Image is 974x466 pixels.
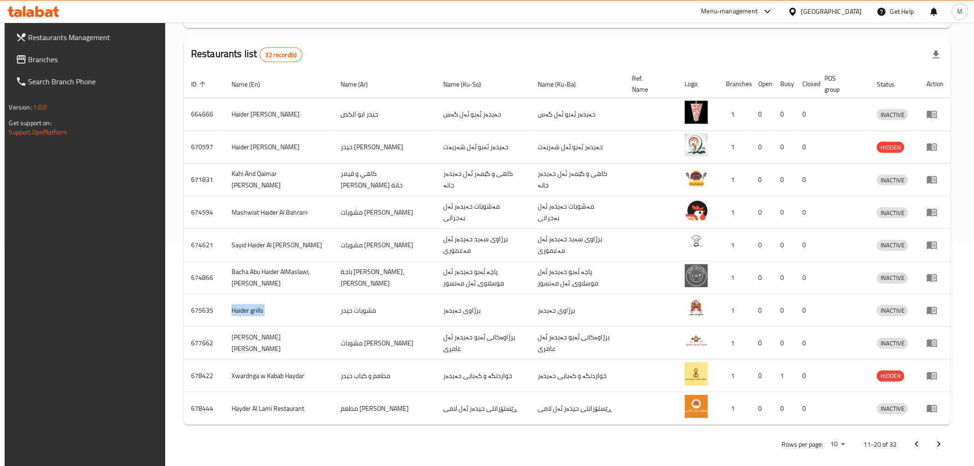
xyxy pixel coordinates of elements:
td: 0 [773,262,795,294]
td: كاهي و قيمر [PERSON_NAME] خانة [334,163,436,196]
span: Status [877,79,907,90]
span: INACTIVE [877,338,908,349]
th: Closed [795,70,817,98]
img: Haider Abu Alkass [685,101,708,124]
td: حەیدەر ئەبو ئەل شەربەت [436,131,530,163]
img: Mashwiat Haider Al Bahrani [685,199,708,222]
td: برژاوەکانی ئەبو حەیدەر ئەل عامری [436,327,530,360]
img: Bacha Abu Haider AlMaslawi, Al Mansour [685,264,708,287]
td: 0 [795,98,817,131]
span: HIDDEN [877,371,904,381]
span: Get support on: [9,117,52,129]
div: INACTIVE [877,240,908,251]
td: 0 [773,163,795,196]
td: 0 [751,294,773,327]
td: 0 [751,262,773,294]
span: Search Branch Phone [29,76,160,87]
div: Menu [927,174,944,185]
td: ڕێستۆرانتی حیدەر ئەل لامی [530,392,625,425]
td: حەیدەر ئەبو ئەل گەس [530,98,625,131]
span: 32 record(s) [260,51,302,59]
td: 0 [795,163,817,196]
td: باجة [PERSON_NAME]، [PERSON_NAME] [334,262,436,294]
td: مشويات [PERSON_NAME] [334,196,436,229]
div: Menu [927,338,944,349]
td: 0 [795,360,817,392]
td: 0 [795,131,817,163]
td: 1 [719,294,751,327]
img: Kahi And Qaimar AlHaydar Khana [685,166,708,189]
span: 1.0.0 [33,101,47,113]
td: Xwardnga w Kabab Haydar [224,360,334,392]
td: 0 [773,98,795,131]
div: Menu-management [702,6,758,17]
span: Branches [29,54,160,65]
img: Xwardnga w Kabab Haydar [685,362,708,385]
td: 0 [751,360,773,392]
span: Name (En) [232,79,272,90]
span: POS group [825,73,859,95]
td: خواردنگە و کەبابی حەیدەر [436,360,530,392]
td: ڕێستۆرانتی حیدەر ئەل لامی [436,392,530,425]
td: 0 [773,392,795,425]
td: مطعم [PERSON_NAME] [334,392,436,425]
img: Abu Haider Al Amiri Grills [685,330,708,353]
span: INACTIVE [877,403,908,414]
td: Haider [PERSON_NAME] [224,98,334,131]
div: Menu [927,305,944,316]
td: Haider [PERSON_NAME] [224,131,334,163]
td: 1 [719,98,751,131]
td: 1 [719,163,751,196]
td: کاهی و گێمەر ئەل حەیدەر خانە [436,163,530,196]
td: 0 [751,392,773,425]
div: HIDDEN [877,371,904,382]
td: 0 [795,262,817,294]
td: مشويات [PERSON_NAME] [334,229,436,262]
td: برژاوی حەیدەر [436,294,530,327]
td: 0 [773,294,795,327]
td: 675635 [184,294,224,327]
table: enhanced table [184,70,951,425]
span: Version: [9,101,32,113]
td: مەشویات حەیدەر ئەل بەحرانی [436,196,530,229]
td: 1 [719,196,751,229]
div: Export file [925,44,947,66]
td: 677662 [184,327,224,360]
span: M [957,6,963,17]
span: Restaurants Management [29,32,160,43]
div: INACTIVE [877,207,908,218]
td: 670597 [184,131,224,163]
td: خواردنگە و کەبابی حەیدەر [530,360,625,392]
span: INACTIVE [877,305,908,316]
td: 1 [773,360,795,392]
td: 671831 [184,163,224,196]
span: HIDDEN [877,142,904,153]
button: Previous page [906,433,928,455]
th: Busy [773,70,795,98]
td: 0 [773,196,795,229]
th: Action [919,70,951,98]
td: برژاوەکانی ئەبو حەیدەر ئەل عامری [530,327,625,360]
span: Name (Ar) [341,79,380,90]
td: 1 [719,262,751,294]
img: Haider grills [685,297,708,320]
td: حەیدەر ئەبو ئەل گەس [436,98,530,131]
div: INACTIVE [877,273,908,284]
td: مشويات حيدر [334,294,436,327]
div: Rows per page: [827,437,849,451]
td: 0 [773,131,795,163]
td: 678444 [184,392,224,425]
td: Kahi And Qaimar [PERSON_NAME] [224,163,334,196]
img: Hayder Al Lami Restaurant [685,395,708,418]
td: 1 [719,229,751,262]
td: 0 [751,196,773,229]
div: Menu [927,141,944,152]
td: 0 [795,229,817,262]
td: 0 [751,131,773,163]
td: برژاوی حەیدەر [530,294,625,327]
td: 0 [795,294,817,327]
button: Next page [928,433,950,455]
td: Sayid Haider Al [PERSON_NAME] [224,229,334,262]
